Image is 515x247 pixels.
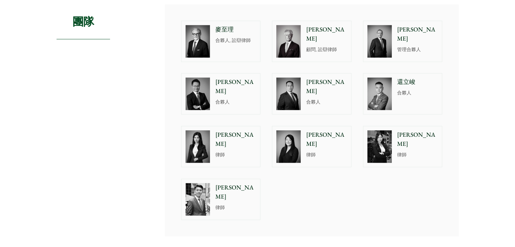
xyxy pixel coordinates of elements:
[215,98,256,106] p: 合夥人
[181,73,261,114] a: [PERSON_NAME] 合夥人
[363,73,443,114] a: 還立峻 合夥人
[397,130,438,149] p: [PERSON_NAME]
[215,37,256,44] p: 合夥人, 訟辯律師
[397,89,438,96] p: 合夥人
[306,98,347,106] p: 合夥人
[363,21,443,62] a: [PERSON_NAME] 管理合夥人
[397,25,438,43] p: [PERSON_NAME]
[306,46,347,53] p: 顧問, 訟辯律師
[181,179,261,220] a: [PERSON_NAME] 律師
[397,77,438,87] p: 還立峻
[215,151,256,158] p: 律師
[215,204,256,211] p: 律師
[306,151,347,158] p: 律師
[215,183,256,201] p: [PERSON_NAME]
[215,77,256,96] p: [PERSON_NAME]
[272,73,351,114] a: [PERSON_NAME] 合夥人
[215,130,256,149] p: [PERSON_NAME]
[186,130,210,163] img: Florence Yan photo
[306,77,347,96] p: [PERSON_NAME]
[306,25,347,43] p: [PERSON_NAME]
[272,21,351,62] a: [PERSON_NAME] 顧問, 訟辯律師
[367,130,392,163] img: Joanne Lam photo
[363,126,443,167] a: Joanne Lam photo [PERSON_NAME] 律師
[397,46,438,53] p: 管理合夥人
[306,130,347,149] p: [PERSON_NAME]
[215,25,256,34] p: 麥至理
[57,4,110,39] h2: 團隊
[272,126,351,167] a: [PERSON_NAME] 律師
[181,21,261,62] a: 麥至理 合夥人, 訟辯律師
[181,126,261,167] a: Florence Yan photo [PERSON_NAME] 律師
[397,151,438,158] p: 律師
